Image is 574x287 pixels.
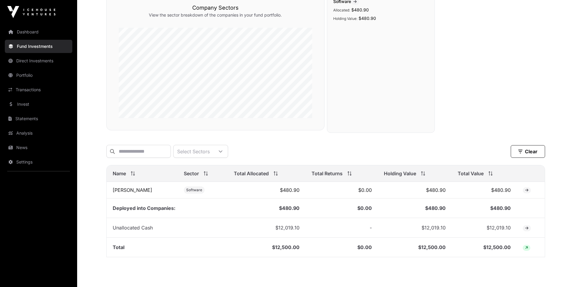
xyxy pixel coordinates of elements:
[333,16,357,21] span: Holding Value:
[113,170,126,177] span: Name
[378,198,452,218] td: $480.90
[113,187,152,193] a: [PERSON_NAME]
[5,98,72,111] a: Invest
[384,170,416,177] span: Holding Value
[370,225,372,231] span: -
[5,126,72,140] a: Analysis
[186,188,202,192] span: Software
[458,170,484,177] span: Total Value
[228,182,306,198] td: $480.90
[7,6,55,18] img: Icehouse Ventures Logo
[333,8,350,12] span: Allocated:
[452,182,517,198] td: $480.90
[119,12,312,18] p: View the sector breakdown of the companies in your fund portfolio.
[107,198,228,218] td: Deployed into Companies:
[422,225,446,231] span: $12,019.10
[5,69,72,82] a: Portfolio
[511,145,545,158] button: Clear
[306,182,378,198] td: $0.00
[184,170,199,177] span: Sector
[119,4,312,12] h3: Company Sectors
[487,225,511,231] span: $12,019.10
[5,141,72,154] a: News
[378,238,452,257] td: $12,500.00
[228,238,306,257] td: $12,500.00
[452,198,517,218] td: $480.90
[306,198,378,218] td: $0.00
[544,258,574,287] iframe: Chat Widget
[5,112,72,125] a: Statements
[452,238,517,257] td: $12,500.00
[174,145,213,158] div: Select Sectors
[351,7,369,12] span: $480.90
[359,16,376,21] span: $480.90
[312,170,343,177] span: Total Returns
[5,25,72,39] a: Dashboard
[234,170,269,177] span: Total Allocated
[113,225,153,231] span: Unallocated Cash
[275,225,300,231] span: $12,019.10
[228,198,306,218] td: $480.90
[5,40,72,53] a: Fund Investments
[5,54,72,67] a: Direct Investments
[378,182,452,198] td: $480.90
[306,238,378,257] td: $0.00
[5,155,72,169] a: Settings
[107,238,228,257] td: Total
[5,83,72,96] a: Transactions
